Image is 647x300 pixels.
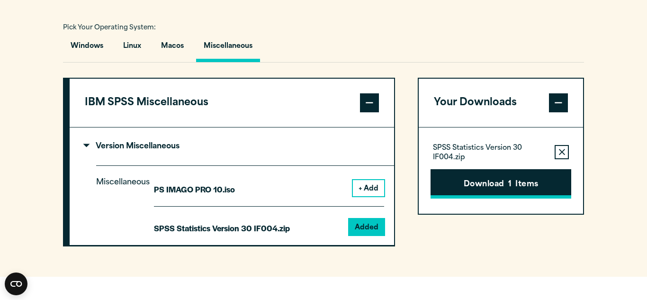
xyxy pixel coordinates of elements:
p: SPSS Statistics Version 30 IF004.zip [433,144,547,163]
p: Version Miscellaneous [85,143,180,150]
button: Your Downloads [419,79,583,127]
span: 1 [508,179,512,191]
button: Download1Items [431,169,571,199]
button: Macos [153,35,191,62]
p: Miscellaneous [96,176,139,227]
button: Added [349,219,384,235]
button: Windows [63,35,111,62]
div: Your Downloads [419,127,583,214]
button: Miscellaneous [196,35,260,62]
summary: Version Miscellaneous [70,127,394,165]
div: IBM SPSS Miscellaneous [70,127,394,245]
p: SPSS Statistics Version 30 IF004.zip [154,221,290,235]
button: + Add [353,180,384,196]
button: Open CMP widget [5,273,27,295]
button: Linux [116,35,149,62]
span: Pick Your Operating System: [63,25,156,31]
p: PS IMAGO PRO 10.iso [154,182,235,196]
button: IBM SPSS Miscellaneous [70,79,394,127]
